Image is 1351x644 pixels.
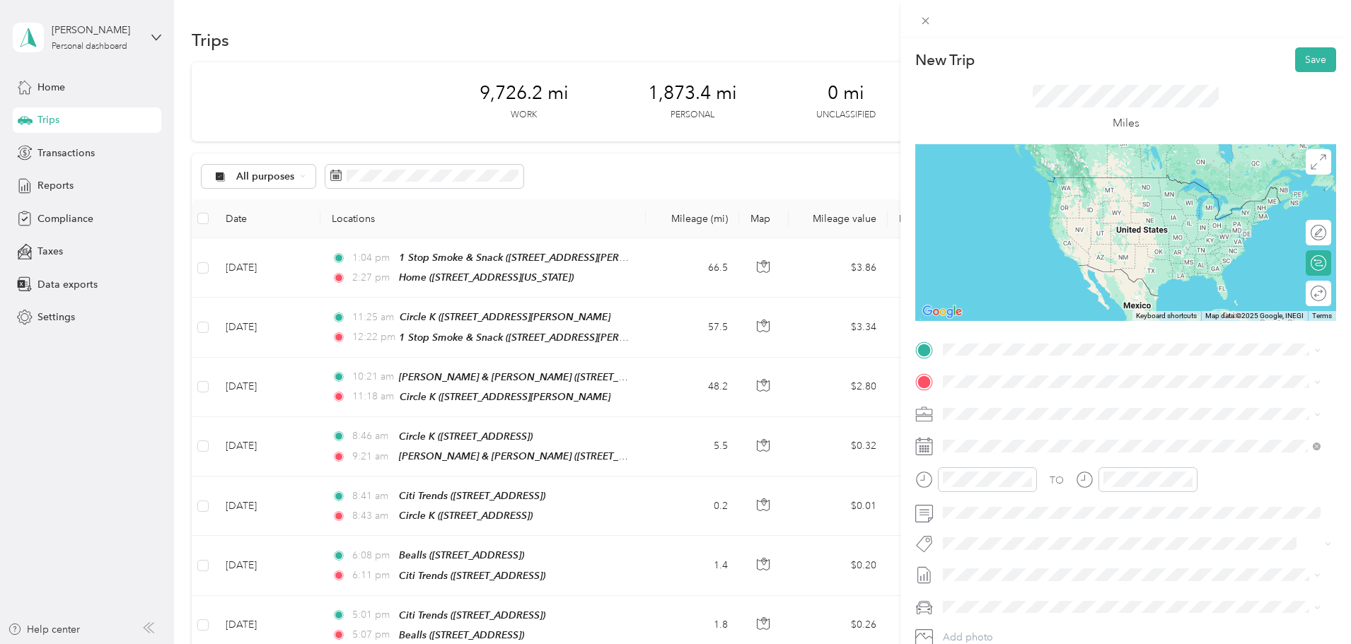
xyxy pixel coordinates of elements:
[1113,115,1140,132] p: Miles
[919,303,966,321] img: Google
[1205,312,1304,320] span: Map data ©2025 Google, INEGI
[1136,311,1197,321] button: Keyboard shortcuts
[1272,565,1351,644] iframe: Everlance-gr Chat Button Frame
[1295,47,1336,72] button: Save
[919,303,966,321] a: Open this area in Google Maps (opens a new window)
[915,50,975,70] p: New Trip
